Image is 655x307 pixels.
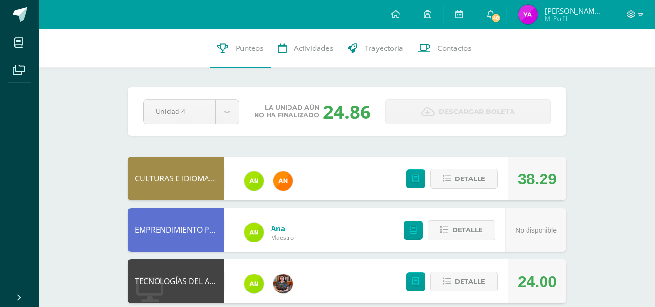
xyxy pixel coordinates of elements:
[323,99,371,124] div: 24.86
[156,100,203,123] span: Unidad 4
[518,5,538,24] img: a6afdc9d00cfefa793b5be9037cb8e16.png
[518,260,557,304] div: 24.00
[128,259,224,303] div: TECNOLOGÍAS DEL APRENDIZAJE Y LA COMUNICACIÓN
[273,274,293,293] img: 60a759e8b02ec95d430434cf0c0a55c7.png
[365,43,403,53] span: Trayectoria
[545,15,603,23] span: Mi Perfil
[128,157,224,200] div: CULTURAS E IDIOMAS MAYAS, GARÍFUNA O XINCA
[236,43,263,53] span: Punteos
[545,6,603,16] span: [PERSON_NAME] [PERSON_NAME]
[430,272,498,291] button: Detalle
[340,29,411,68] a: Trayectoria
[244,171,264,191] img: 122d7b7bf6a5205df466ed2966025dea.png
[210,29,271,68] a: Punteos
[254,104,319,119] span: La unidad aún no ha finalizado
[455,170,485,188] span: Detalle
[271,224,294,233] a: Ana
[518,157,557,201] div: 38.29
[491,13,501,23] span: 40
[430,169,498,189] button: Detalle
[452,221,483,239] span: Detalle
[437,43,471,53] span: Contactos
[411,29,479,68] a: Contactos
[128,208,224,252] div: EMPRENDIMIENTO PARA LA PRODUCTIVIDAD
[428,220,495,240] button: Detalle
[271,233,294,242] span: Maestro
[244,274,264,293] img: 122d7b7bf6a5205df466ed2966025dea.png
[455,273,485,291] span: Detalle
[244,223,264,242] img: 122d7b7bf6a5205df466ed2966025dea.png
[439,100,515,124] span: Descargar boleta
[144,100,239,124] a: Unidad 4
[271,29,340,68] a: Actividades
[294,43,333,53] span: Actividades
[273,171,293,191] img: fc6731ddebfef4a76f049f6e852e62c4.png
[515,226,557,234] span: No disponible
